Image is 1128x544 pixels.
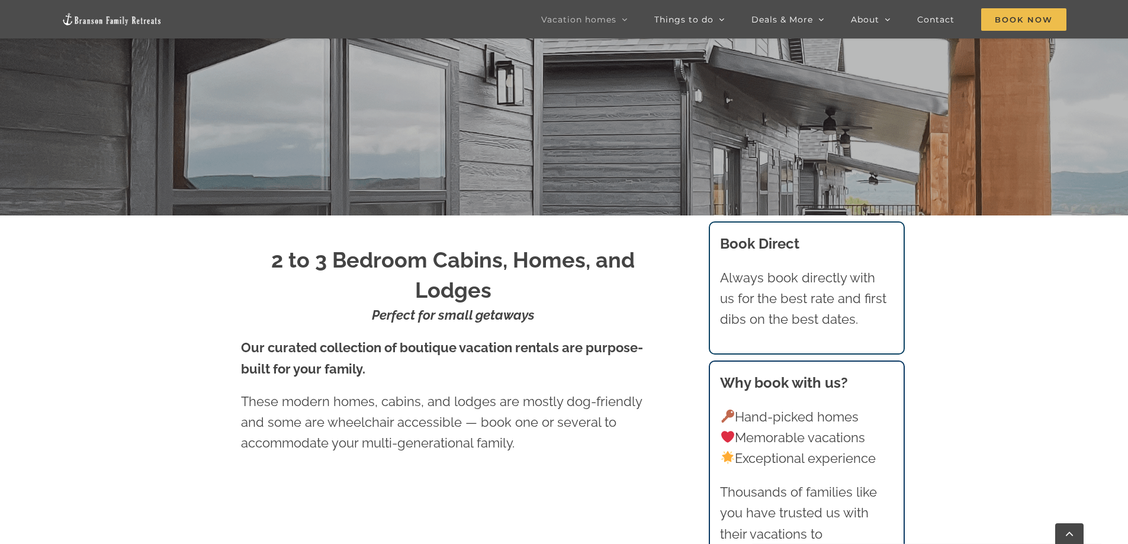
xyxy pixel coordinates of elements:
[721,451,734,464] img: 🌟
[241,340,643,376] strong: Our curated collection of boutique vacation rentals are purpose-built for your family.
[654,15,714,24] span: Things to do
[721,430,734,443] img: ❤️
[720,268,893,330] p: Always book directly with us for the best rate and first dibs on the best dates.
[917,15,955,24] span: Contact
[851,15,879,24] span: About
[62,12,162,26] img: Branson Family Retreats Logo
[721,410,734,423] img: 🔑
[981,8,1066,31] span: Book Now
[372,307,535,323] strong: Perfect for small getaways
[720,407,893,469] p: Hand-picked homes Memorable vacations Exceptional experience
[720,235,799,252] b: Book Direct
[541,15,616,24] span: Vacation homes
[241,391,665,454] p: These modern homes, cabins, and lodges are mostly dog-friendly and some are wheelchair accessible...
[720,372,893,394] h3: Why book with us?
[271,247,635,302] strong: 2 to 3 Bedroom Cabins, Homes, and Lodges
[751,15,813,24] span: Deals & More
